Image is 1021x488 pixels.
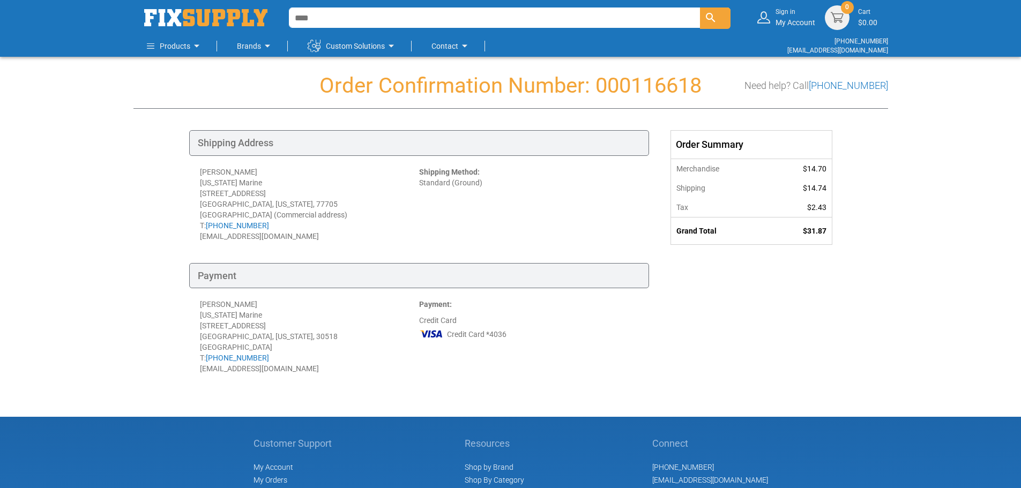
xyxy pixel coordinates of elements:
div: Shipping Address [189,130,649,156]
a: Contact [431,35,471,57]
div: Standard (Ground) [419,167,638,242]
a: [EMAIL_ADDRESS][DOMAIN_NAME] [787,47,888,54]
a: [PHONE_NUMBER] [206,354,269,362]
strong: Shipping Method: [419,168,480,176]
div: Credit Card [419,299,638,374]
th: Tax [671,198,769,217]
strong: Grand Total [676,227,717,235]
th: Merchandise [671,159,769,178]
span: $0.00 [858,18,877,27]
span: $2.43 [807,203,826,212]
div: [PERSON_NAME] [US_STATE] Marine [STREET_ADDRESS] [GEOGRAPHIC_DATA], [US_STATE], 77705 [GEOGRAPHIC... [200,167,419,242]
a: Shop by Brand [465,463,513,471]
a: [PHONE_NUMBER] [809,80,888,91]
a: Shop By Category [465,476,524,484]
span: My Orders [254,476,287,484]
a: [PHONE_NUMBER] [652,463,714,471]
span: $31.87 [803,227,826,235]
span: $14.74 [803,184,826,192]
div: [PERSON_NAME] [US_STATE] Marine [STREET_ADDRESS] [GEOGRAPHIC_DATA], [US_STATE], 30518 [GEOGRAPHIC... [200,299,419,374]
span: $14.70 [803,164,826,173]
small: Cart [858,7,877,17]
a: Products [147,35,203,57]
div: Payment [189,263,649,289]
img: VI [419,326,444,342]
a: Custom Solutions [308,35,398,57]
img: Fix Industrial Supply [144,9,267,26]
span: Credit Card *4036 [447,329,506,340]
div: My Account [776,7,815,27]
a: Brands [237,35,274,57]
span: 0 [845,3,849,12]
h5: Customer Support [254,438,338,449]
a: store logo [144,9,267,26]
a: [PHONE_NUMBER] [206,221,269,230]
h5: Connect [652,438,768,449]
a: [EMAIL_ADDRESS][DOMAIN_NAME] [652,476,768,484]
span: My Account [254,463,293,471]
h1: Order Confirmation Number: 000116618 [133,74,888,97]
a: [PHONE_NUMBER] [834,37,888,45]
th: Shipping [671,178,769,198]
h3: Need help? Call [744,80,888,91]
h5: Resources [465,438,525,449]
small: Sign in [776,7,815,17]
div: Order Summary [671,131,832,159]
strong: Payment: [419,300,452,309]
